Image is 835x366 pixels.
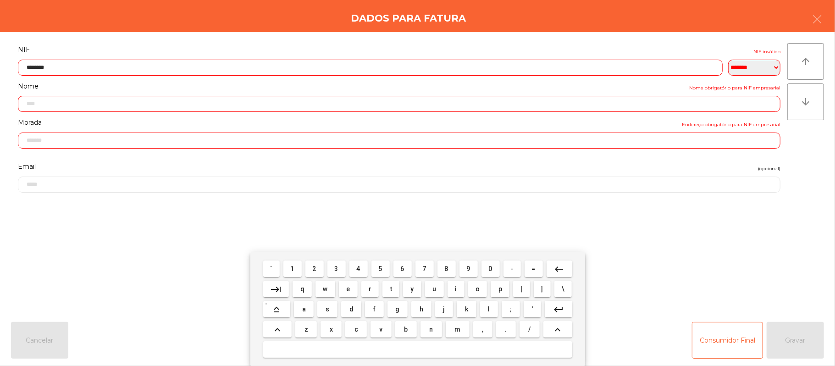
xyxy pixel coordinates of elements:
button: q [293,281,312,297]
button: h [411,301,431,317]
span: = [532,265,536,272]
mat-icon: keyboard_return [553,304,564,315]
button: , [473,321,492,338]
span: [ [520,285,522,293]
span: ] [541,285,543,293]
button: 8 [437,261,456,277]
button: w [315,281,335,297]
span: NIF inválido [753,47,780,56]
span: / [528,326,531,333]
mat-icon: keyboard_arrow_up [272,324,283,335]
button: d [341,301,361,317]
span: Nome [18,80,39,93]
button: m [446,321,470,338]
button: 7 [415,261,434,277]
button: c [345,321,367,338]
button: 2 [305,261,324,277]
button: 1 [283,261,302,277]
span: 3 [335,265,338,272]
span: j [443,305,445,313]
span: l [488,305,490,313]
button: 6 [393,261,412,277]
button: 5 [371,261,390,277]
span: n [429,326,433,333]
button: z [295,321,317,338]
button: k [457,301,476,317]
button: arrow_downward [787,83,824,120]
span: 0 [489,265,492,272]
span: h [420,305,423,313]
span: m [454,326,460,333]
button: b [395,321,417,338]
button: a [294,301,314,317]
span: r [369,285,371,293]
span: - [511,265,514,272]
mat-icon: keyboard_capslock [271,304,282,315]
span: (opcional) [758,164,780,173]
span: 8 [445,265,448,272]
button: = [525,261,543,277]
span: 2 [313,265,316,272]
button: [ [513,281,530,297]
span: c [354,326,358,333]
button: ` [263,261,280,277]
span: s [326,305,329,313]
span: x [330,326,333,333]
span: a [302,305,306,313]
button: x [321,321,342,338]
button: / [520,321,540,338]
button: n [420,321,442,338]
span: NIF [18,44,30,56]
button: j [435,301,453,317]
span: Endereço obrigatório para NIF empresarial [682,120,780,129]
button: 9 [459,261,478,277]
button: 3 [327,261,346,277]
span: 1 [291,265,294,272]
mat-icon: keyboard_arrow_up [552,324,563,335]
span: d [349,305,354,313]
span: ' [531,305,533,313]
span: b [404,326,408,333]
span: 5 [379,265,382,272]
button: t [382,281,399,297]
i: arrow_downward [800,96,811,107]
button: . [496,321,516,338]
span: k [465,305,468,313]
span: g [396,305,400,313]
span: , [482,326,483,333]
button: s [317,301,337,317]
span: i [455,285,457,293]
button: o [468,281,487,297]
button: 4 [349,261,368,277]
button: u [425,281,444,297]
button: g [387,301,408,317]
span: y [411,285,414,293]
span: f [373,305,376,313]
button: l [480,301,498,317]
span: p [498,285,502,293]
span: o [476,285,480,293]
span: 6 [401,265,404,272]
span: Morada [18,116,42,129]
span: q [300,285,304,293]
mat-icon: keyboard_tab [271,284,282,295]
button: ; [502,301,520,317]
button: arrow_upward [787,43,824,80]
span: ; [510,305,512,313]
span: w [323,285,327,293]
button: r [361,281,379,297]
button: \ [554,281,572,297]
button: v [370,321,392,338]
button: f [365,301,383,317]
span: Nome obrigatório para NIF empresarial [689,83,780,92]
button: i [448,281,465,297]
h4: Dados para Fatura [351,11,466,25]
span: \ [562,285,564,293]
span: Email [18,161,36,173]
span: . [505,326,507,333]
span: z [304,326,308,333]
button: ' [524,301,541,317]
span: u [432,285,436,293]
span: 4 [357,265,360,272]
span: v [380,326,383,333]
